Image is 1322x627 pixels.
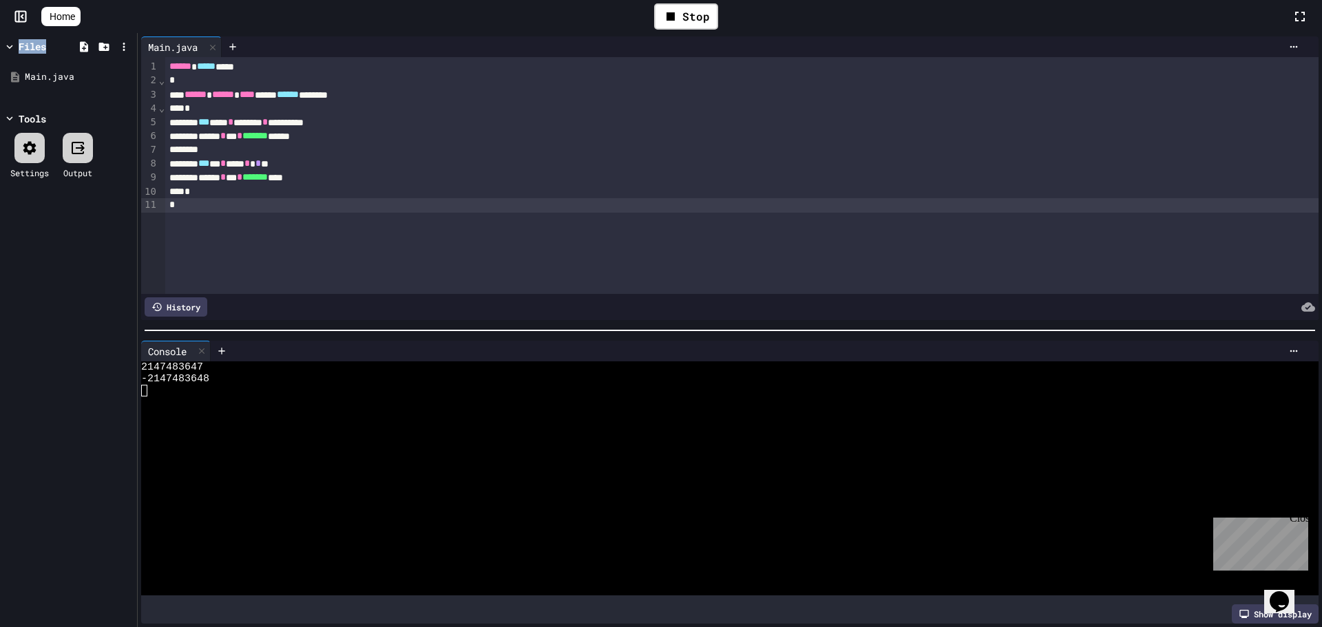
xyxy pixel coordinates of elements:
[141,157,158,171] div: 8
[1264,572,1308,613] iframe: chat widget
[141,60,158,74] div: 1
[63,167,92,179] div: Output
[141,40,204,54] div: Main.java
[50,10,75,23] span: Home
[141,129,158,143] div: 6
[25,70,132,84] div: Main.java
[141,373,209,385] span: -2147483648
[1232,604,1319,624] div: Show display
[141,102,158,116] div: 4
[41,7,81,26] a: Home
[141,116,158,129] div: 5
[19,39,46,54] div: Files
[6,6,95,87] div: Chat with us now!Close
[141,198,158,212] div: 11
[158,75,165,86] span: Fold line
[141,361,203,373] span: 2147483647
[1208,512,1308,571] iframe: chat widget
[141,36,222,57] div: Main.java
[141,74,158,87] div: 2
[141,341,211,361] div: Console
[141,185,158,199] div: 10
[19,111,46,126] div: Tools
[158,103,165,114] span: Fold line
[141,143,158,157] div: 7
[10,167,49,179] div: Settings
[654,3,718,30] div: Stop
[145,297,207,317] div: History
[141,344,193,359] div: Console
[141,171,158,184] div: 9
[141,88,158,102] div: 3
